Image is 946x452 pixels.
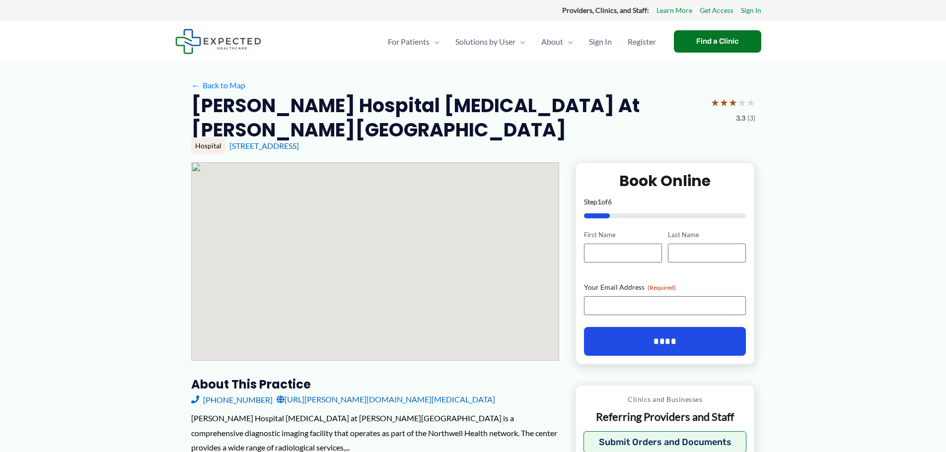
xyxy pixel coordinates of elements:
[620,24,664,59] a: Register
[380,24,447,59] a: For PatientsMenu Toggle
[597,197,601,206] span: 1
[720,93,728,112] span: ★
[175,29,261,54] img: Expected Healthcare Logo - side, dark font, small
[581,24,620,59] a: Sign In
[668,230,746,240] label: Last Name
[737,93,746,112] span: ★
[674,30,761,53] a: Find a Clinic
[191,80,201,90] span: ←
[584,282,746,292] label: Your Email Address
[380,24,664,59] nav: Primary Site Navigation
[191,78,245,93] a: ←Back to Map
[711,93,720,112] span: ★
[533,24,581,59] a: AboutMenu Toggle
[191,93,703,142] h2: [PERSON_NAME] Hospital [MEDICAL_DATA] at [PERSON_NAME][GEOGRAPHIC_DATA]
[741,4,761,17] a: Sign In
[277,392,495,407] a: [URL][PERSON_NAME][DOMAIN_NAME][MEDICAL_DATA]
[728,93,737,112] span: ★
[583,393,747,406] p: Clinics and Businesses
[447,24,533,59] a: Solutions by UserMenu Toggle
[700,4,733,17] a: Get Access
[191,137,225,154] div: Hospital
[562,6,649,14] strong: Providers, Clinics, and Staff:
[648,284,676,291] span: (Required)
[563,24,573,59] span: Menu Toggle
[455,24,515,59] span: Solutions by User
[584,198,746,205] p: Step of
[191,377,559,392] h3: About this practice
[608,197,612,206] span: 6
[628,24,656,59] span: Register
[229,141,299,150] a: [STREET_ADDRESS]
[191,392,273,407] a: [PHONE_NUMBER]
[388,24,430,59] span: For Patients
[430,24,439,59] span: Menu Toggle
[747,112,755,125] span: (3)
[515,24,525,59] span: Menu Toggle
[584,171,746,191] h2: Book Online
[589,24,612,59] span: Sign In
[746,93,755,112] span: ★
[736,112,745,125] span: 3.3
[656,4,692,17] a: Learn More
[541,24,563,59] span: About
[583,410,747,424] p: Referring Providers and Staff
[584,230,662,240] label: First Name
